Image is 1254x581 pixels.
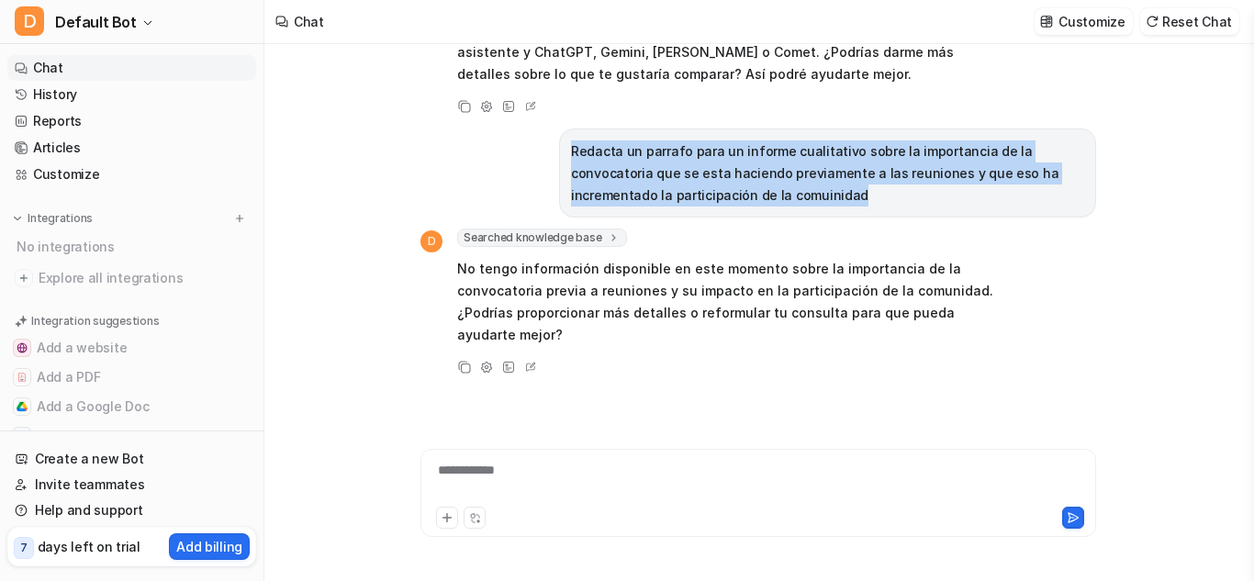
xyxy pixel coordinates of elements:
button: Add a Google DocAdd a Google Doc [7,392,256,421]
img: customize [1040,15,1053,28]
p: Integrations [28,211,93,226]
img: reset [1146,15,1159,28]
a: Invite teammates [7,472,256,497]
span: D [420,230,442,252]
button: Add a websiteAdd a website [7,333,256,363]
button: Customize [1035,8,1132,35]
span: Searched knowledge base [457,229,627,247]
img: expand menu [11,212,24,225]
p: Integration suggestions [31,313,159,330]
img: Add a Google Doc [17,401,28,412]
a: Help and support [7,497,256,523]
img: menu_add.svg [233,212,246,225]
div: Chat [294,12,324,31]
p: 7 [20,540,28,556]
span: Explore all integrations [39,263,249,293]
p: Add billing [176,537,242,556]
button: Add billing [169,533,250,560]
p: Customize [1058,12,1125,31]
p: No tengo información disponible sobre las diferencias específicas entre este asistente y ChatGPT,... [457,19,994,85]
p: No tengo información disponible en este momento sobre la importancia de la convocatoria previa a ... [457,258,994,346]
a: History [7,82,256,107]
button: Add a PDFAdd a PDF [7,363,256,392]
button: Integrations [7,209,98,228]
span: D [15,6,44,36]
a: Reports [7,108,256,134]
img: Add a PDF [17,372,28,383]
img: Add a website [17,342,28,353]
a: Chat [7,55,256,81]
img: explore all integrations [15,269,33,287]
a: Explore all integrations [7,265,256,291]
div: No integrations [11,231,256,262]
a: Articles [7,135,256,161]
button: Add to ZendeskAdd to Zendesk [7,421,256,451]
a: Create a new Bot [7,446,256,472]
p: Redacta un parrafo para un informe cualitativo sobre la importancia de la convocatoria que se est... [571,140,1084,207]
span: Default Bot [55,9,137,35]
a: Customize [7,162,256,187]
button: Reset Chat [1140,8,1239,35]
p: days left on trial [38,537,140,556]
